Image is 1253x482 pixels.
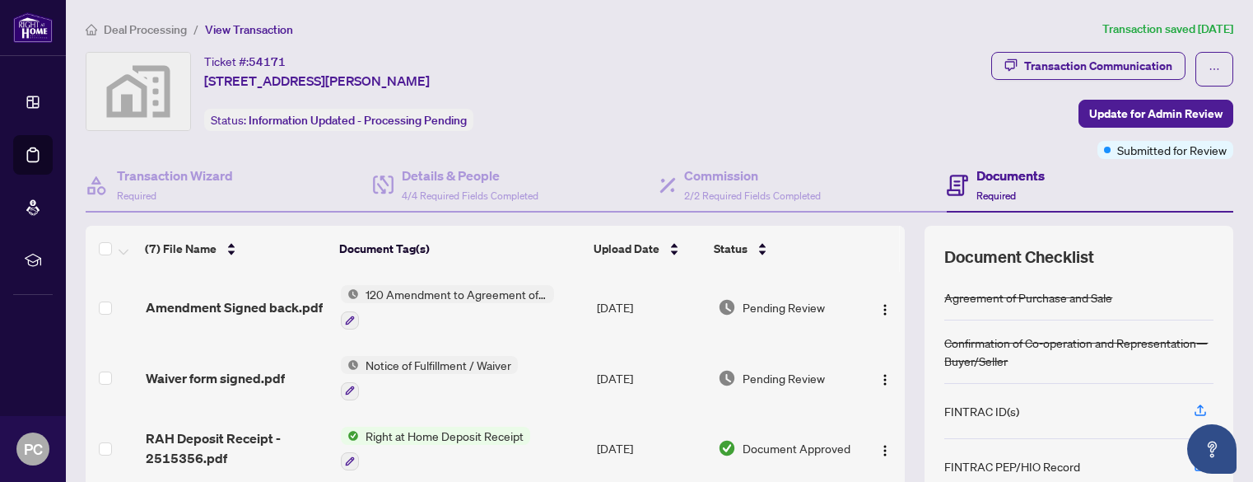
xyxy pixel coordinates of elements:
h4: Documents [976,166,1045,185]
div: FINTRAC ID(s) [944,402,1019,420]
span: Amendment Signed back.pdf [146,297,323,317]
img: Status Icon [341,356,359,374]
button: Update for Admin Review [1078,100,1233,128]
span: View Transaction [205,22,293,37]
button: Status IconNotice of Fulfillment / Waiver [341,356,518,400]
button: Logo [872,294,898,321]
div: Transaction Communication [1024,53,1172,79]
li: / [193,20,198,39]
img: svg%3e [86,53,190,130]
td: [DATE] [590,272,711,343]
span: Required [976,190,1016,202]
span: Submitted for Review [1117,141,1227,159]
img: Document Status [718,369,736,387]
span: Update for Admin Review [1089,101,1223,127]
span: 2/2 Required Fields Completed [684,190,821,202]
img: logo [13,12,53,43]
div: Status: [204,109,473,131]
span: 54171 [249,54,286,69]
button: Logo [872,365,898,391]
span: Notice of Fulfillment / Waiver [359,356,518,374]
th: Status [707,226,857,272]
span: RAH Deposit Receipt - 2515356.pdf [146,428,328,468]
h4: Transaction Wizard [117,166,233,185]
span: Deal Processing [104,22,187,37]
img: Document Status [718,439,736,457]
button: Open asap [1187,424,1237,474]
div: FINTRAC PEP/HIO Record [944,457,1080,475]
span: Pending Review [743,369,825,387]
th: Upload Date [587,226,707,272]
span: (7) File Name [145,240,217,258]
span: PC [24,438,43,461]
th: (7) File Name [138,226,333,272]
th: Document Tag(s) [333,226,587,272]
button: Logo [872,435,898,461]
span: Waiver form signed.pdf [146,368,285,388]
span: Upload Date [594,240,659,258]
div: Confirmation of Co-operation and Representation—Buyer/Seller [944,334,1213,370]
button: Status Icon120 Amendment to Agreement of Purchase and Sale [341,285,554,330]
span: 120 Amendment to Agreement of Purchase and Sale [359,285,554,303]
span: Pending Review [743,298,825,316]
span: Required [117,190,156,202]
img: Status Icon [341,427,359,445]
img: Logo [878,373,892,386]
h4: Details & People [402,166,538,185]
span: Right at Home Deposit Receipt [359,427,530,445]
span: [STREET_ADDRESS][PERSON_NAME] [204,71,430,91]
img: Logo [878,444,892,457]
span: Status [714,240,748,258]
span: Document Approved [743,439,850,457]
span: Information Updated - Processing Pending [249,113,467,128]
img: Status Icon [341,285,359,303]
h4: Commission [684,166,821,185]
img: Document Status [718,298,736,316]
div: Agreement of Purchase and Sale [944,288,1112,307]
span: Document Checklist [944,246,1094,269]
span: home [86,24,97,35]
button: Transaction Communication [991,52,1185,80]
td: [DATE] [590,343,711,414]
span: 4/4 Required Fields Completed [402,190,538,202]
article: Transaction saved [DATE] [1102,20,1233,39]
button: Status IconRight at Home Deposit Receipt [341,427,530,471]
span: ellipsis [1209,63,1220,75]
img: Logo [878,303,892,316]
div: Ticket #: [204,52,286,71]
